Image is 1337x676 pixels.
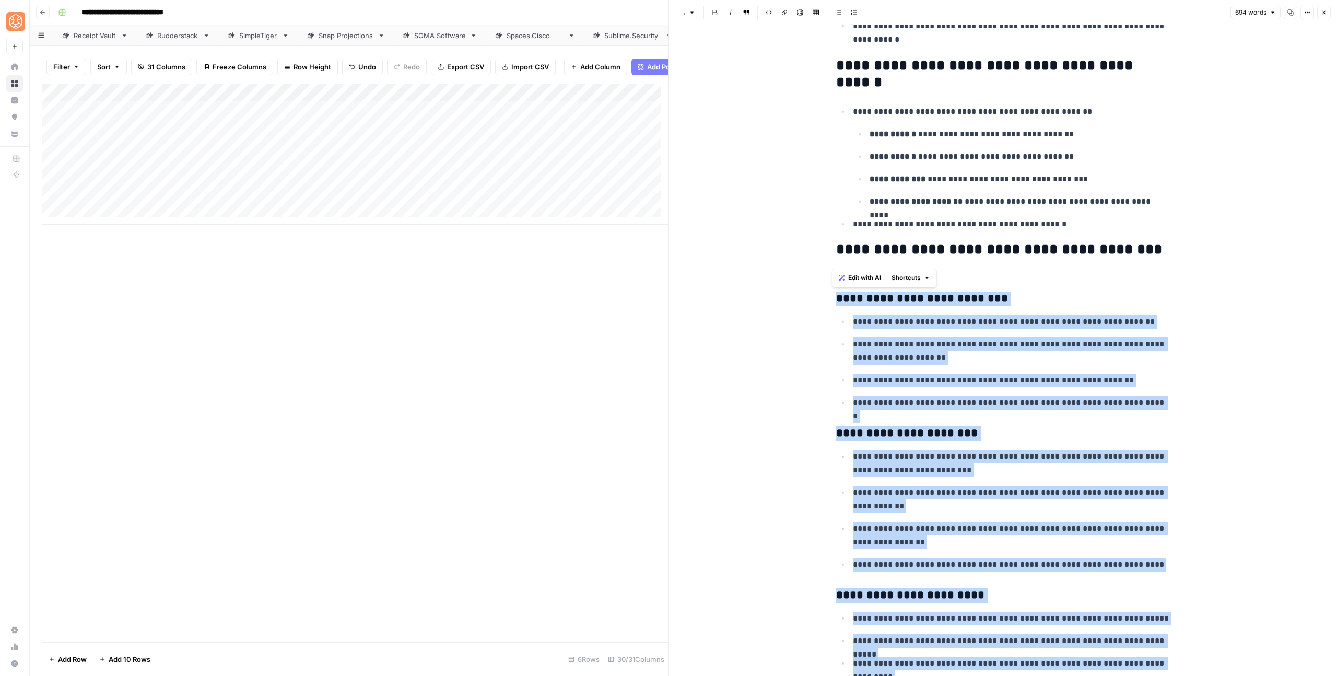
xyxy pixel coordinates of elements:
[604,30,661,41] div: [DOMAIN_NAME]
[580,62,620,72] span: Add Column
[90,59,127,75] button: Sort
[6,59,23,75] a: Home
[358,62,376,72] span: Undo
[93,651,157,668] button: Add 10 Rows
[848,273,881,283] span: Edit with AI
[97,62,111,72] span: Sort
[137,25,219,46] a: Rudderstack
[887,271,934,285] button: Shortcuts
[74,30,116,41] div: Receipt Vault
[387,59,427,75] button: Redo
[147,62,185,72] span: 31 Columns
[213,62,266,72] span: Freeze Columns
[414,30,466,41] div: SOMA Software
[564,59,627,75] button: Add Column
[157,30,198,41] div: Rudderstack
[564,651,604,668] div: 6 Rows
[6,655,23,672] button: Help + Support
[196,59,273,75] button: Freeze Columns
[507,30,564,41] div: [DOMAIN_NAME]
[342,59,383,75] button: Undo
[647,62,704,72] span: Add Power Agent
[46,59,86,75] button: Filter
[631,59,710,75] button: Add Power Agent
[53,62,70,72] span: Filter
[294,62,331,72] span: Row Height
[495,59,556,75] button: Import CSV
[6,92,23,109] a: Insights
[486,25,584,46] a: [DOMAIN_NAME]
[892,273,921,283] span: Shortcuts
[58,654,87,665] span: Add Row
[6,75,23,92] a: Browse
[219,25,298,46] a: SimpleTiger
[6,109,23,125] a: Opportunities
[431,59,491,75] button: Export CSV
[1235,8,1266,17] span: 694 words
[835,271,885,285] button: Edit with AI
[319,30,373,41] div: Snap Projections
[1230,6,1281,19] button: 694 words
[584,25,682,46] a: [DOMAIN_NAME]
[6,125,23,142] a: Your Data
[277,59,338,75] button: Row Height
[403,62,420,72] span: Redo
[53,25,137,46] a: Receipt Vault
[298,25,394,46] a: Snap Projections
[6,8,23,34] button: Workspace: SimpleTiger
[131,59,192,75] button: 31 Columns
[42,651,93,668] button: Add Row
[604,651,668,668] div: 30/31 Columns
[239,30,278,41] div: SimpleTiger
[394,25,486,46] a: SOMA Software
[511,62,549,72] span: Import CSV
[447,62,484,72] span: Export CSV
[6,12,25,31] img: SimpleTiger Logo
[6,622,23,638] a: Settings
[109,654,150,665] span: Add 10 Rows
[6,638,23,655] a: Usage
